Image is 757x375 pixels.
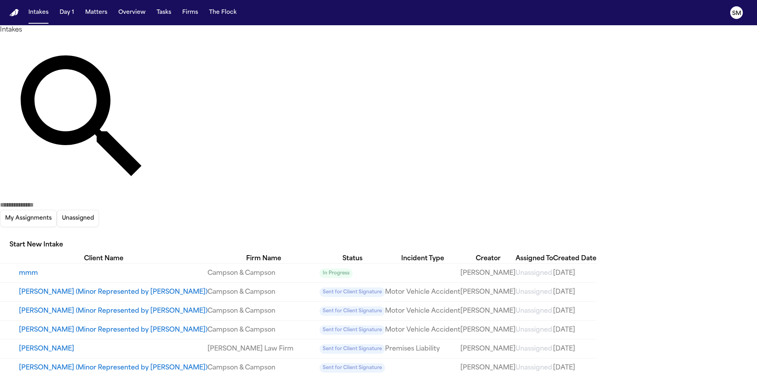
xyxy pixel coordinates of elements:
span: Unassigned [516,365,552,371]
a: View details for Meka Sainci- Terry (Minor Represented by Michael Terry) [553,306,596,316]
a: View details for Nikolas Sainci (Minor Represented by Michael Terry) [207,363,320,373]
span: Unassigned [516,308,552,314]
a: View details for Angela Gazeda [207,344,320,354]
a: View details for Helen Sainci- Terry (Minor Represented by Michael Terry) [553,287,596,297]
div: Assigned To [516,254,553,263]
a: View details for Meka Sainci- Terry (Minor Represented by Michael Terry) [516,306,553,316]
a: View details for mmm [460,269,516,278]
a: View details for Nikolas Sainci (Minor Represented by Michael Terry) [320,363,385,373]
div: Created Date [553,254,596,263]
div: Firm Name [207,254,320,263]
span: Sent for Client Signature [320,306,385,316]
div: Status [320,254,385,263]
span: Sent for Client Signature [320,363,385,373]
button: View details for Lillian Sainci (Minor Represented by Terry Michael) [19,325,207,335]
a: View details for Angela Gazeda [320,344,385,354]
a: View details for Helen Sainci- Terry (Minor Represented by Michael Terry) [516,287,553,297]
a: View details for Angela Gazeda [385,344,460,354]
a: View details for Helen Sainci- Terry (Minor Represented by Michael Terry) [385,287,460,297]
span: In Progress [320,269,353,278]
a: View details for Lillian Sainci (Minor Represented by Terry Michael) [385,325,460,335]
div: Creator [460,254,516,263]
button: Overview [115,6,149,20]
a: Home [9,9,19,17]
a: View details for Meka Sainci- Terry (Minor Represented by Michael Terry) [460,306,516,316]
button: Day 1 [56,6,77,20]
button: View details for mmm [19,269,207,278]
a: View details for mmm [207,269,320,278]
a: View details for Meka Sainci- Terry (Minor Represented by Michael Terry) [320,306,385,316]
a: View details for Lillian Sainci (Minor Represented by Terry Michael) [320,325,385,335]
a: View details for mmm [516,269,553,278]
button: Intakes [25,6,52,20]
button: View details for Angela Gazeda [19,344,207,354]
a: View details for Helen Sainci- Terry (Minor Represented by Michael Terry) [320,287,385,297]
button: Matters [82,6,110,20]
div: Incident Type [385,254,460,263]
a: View details for Lillian Sainci (Minor Represented by Terry Michael) [516,325,553,335]
a: View details for Nikolas Sainci (Minor Represented by Michael Terry) [516,363,553,373]
a: View details for Helen Sainci- Terry (Minor Represented by Michael Terry) [207,287,320,297]
button: Firms [179,6,201,20]
a: View details for Lillian Sainci (Minor Represented by Terry Michael) [207,325,320,335]
a: View details for Lillian Sainci (Minor Represented by Terry Michael) [460,325,516,335]
button: Tasks [153,6,174,20]
a: View details for Angela Gazeda [553,344,596,354]
span: Sent for Client Signature [320,325,385,335]
a: View details for Angela Gazeda [516,344,553,354]
a: View details for Nikolas Sainci (Minor Represented by Michael Terry) [460,363,516,373]
button: View details for Meka Sainci- Terry (Minor Represented by Michael Terry) [19,306,207,316]
span: Unassigned [516,289,552,295]
img: Finch Logo [9,9,19,17]
button: View details for Helen Sainci- Terry (Minor Represented by Michael Terry) [19,287,207,297]
a: View details for mmm [320,268,385,278]
a: View details for Lillian Sainci (Minor Represented by Terry Michael) [553,325,596,335]
a: View details for mmm [553,269,596,278]
button: The Flock [206,6,240,20]
span: Unassigned [516,270,552,276]
span: Unassigned [516,346,552,352]
a: View details for Meka Sainci- Terry (Minor Represented by Michael Terry) [207,306,320,316]
a: View details for Meka Sainci- Terry (Minor Represented by Michael Terry) [385,306,460,316]
a: View details for Nikolas Sainci (Minor Represented by Michael Terry) [553,363,596,373]
a: View details for Angela Gazeda [460,344,516,354]
span: Sent for Client Signature [320,344,385,354]
span: Sent for Client Signature [320,287,385,297]
button: View details for Nikolas Sainci (Minor Represented by Michael Terry) [19,363,207,373]
button: Unassigned [57,210,99,227]
span: Unassigned [516,327,552,333]
a: View details for Helen Sainci- Terry (Minor Represented by Michael Terry) [460,287,516,297]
